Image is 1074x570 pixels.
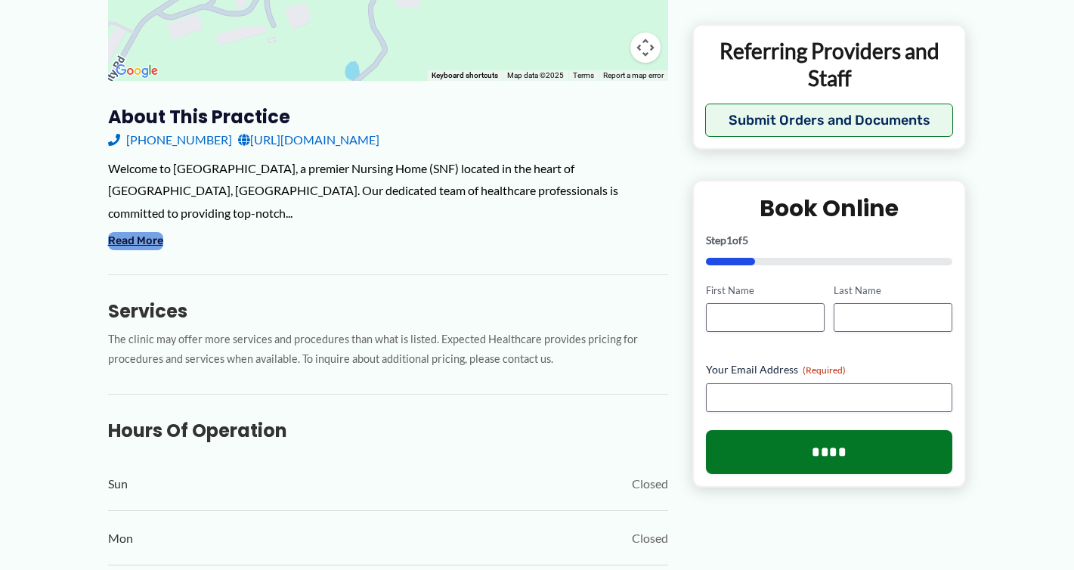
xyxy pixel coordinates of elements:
button: Submit Orders and Documents [705,104,954,137]
p: The clinic may offer more services and procedures than what is listed. Expected Healthcare provid... [108,330,668,370]
a: [URL][DOMAIN_NAME] [238,129,379,151]
span: Closed [632,472,668,495]
p: Referring Providers and Staff [705,37,954,92]
label: First Name [706,283,825,298]
span: Mon [108,527,133,550]
button: Map camera controls [630,33,661,63]
h2: Book Online [706,194,953,223]
label: Your Email Address [706,362,953,377]
img: Google [112,61,162,81]
span: (Required) [803,364,846,376]
span: Closed [632,527,668,550]
a: [PHONE_NUMBER] [108,129,232,151]
h3: About this practice [108,105,668,129]
div: Welcome to [GEOGRAPHIC_DATA], a premier Nursing Home (SNF) located in the heart of [GEOGRAPHIC_DA... [108,157,668,225]
h3: Services [108,299,668,323]
button: Keyboard shortcuts [432,70,498,81]
span: 5 [742,234,748,246]
a: Open this area in Google Maps (opens a new window) [112,61,162,81]
span: 1 [726,234,732,246]
button: Read More [108,232,163,250]
span: Map data ©2025 [507,71,564,79]
span: Sun [108,472,128,495]
label: Last Name [834,283,952,298]
p: Step of [706,235,953,246]
a: Terms (opens in new tab) [573,71,594,79]
a: Report a map error [603,71,664,79]
h3: Hours of Operation [108,419,668,442]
